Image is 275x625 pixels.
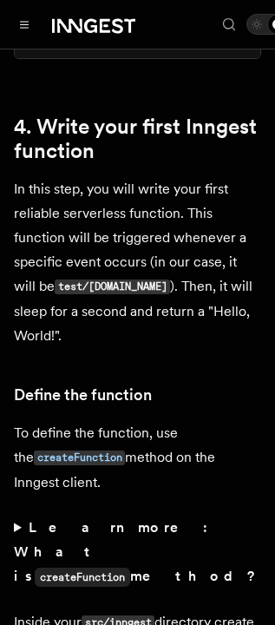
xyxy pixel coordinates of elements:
[14,14,35,35] button: Toggle navigation
[35,568,130,587] code: createFunction
[14,516,261,589] summary: Learn more: What iscreateFunctionmethod?
[14,421,261,495] p: To define the function, use the method on the Inngest client.
[14,177,261,348] p: In this step, you will write your first reliable serverless function. This function will be trigg...
[219,14,239,35] button: Find something...
[14,383,152,407] a: Define the function
[34,449,125,465] a: createFunction
[14,115,261,163] a: 4. Write your first Inngest function
[14,519,259,584] strong: Learn more: What is method?
[55,280,170,294] code: test/[DOMAIN_NAME]
[34,451,125,465] code: createFunction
